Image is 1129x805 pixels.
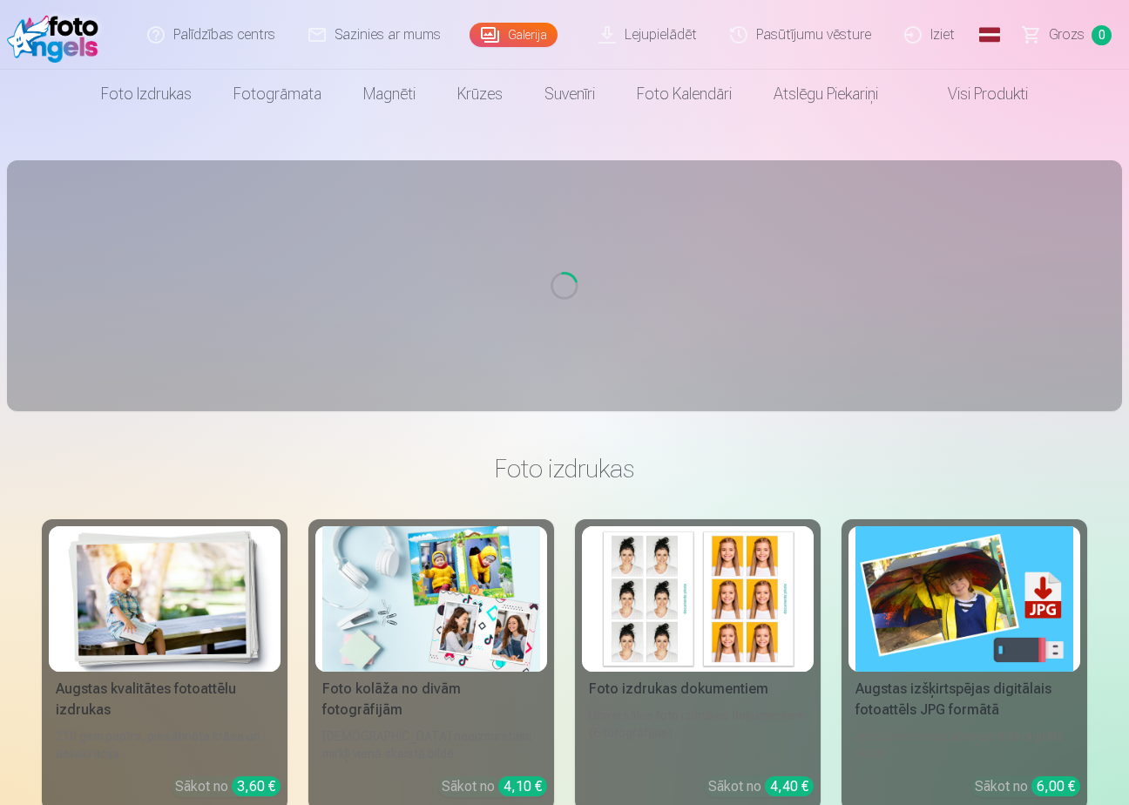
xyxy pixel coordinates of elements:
img: Foto izdrukas dokumentiem [589,526,807,672]
div: 210 gsm papīrs, piesātināta krāsa un detalizācija [49,727,281,762]
div: Sākot no [442,776,547,797]
div: Augstas izšķirtspējas digitālais fotoattēls JPG formātā [848,679,1080,720]
div: [DEMOGRAPHIC_DATA] neaizmirstami mirkļi vienā skaistā bildē [315,727,547,762]
a: Foto kalendāri [616,70,753,118]
a: Magnēti [342,70,436,118]
span: Grozs [1049,24,1085,45]
a: Atslēgu piekariņi [753,70,899,118]
a: Suvenīri [524,70,616,118]
a: Fotogrāmata [213,70,342,118]
div: Foto kolāža no divām fotogrāfijām [315,679,547,720]
div: 6,00 € [1031,776,1080,796]
img: Augstas izšķirtspējas digitālais fotoattēls JPG formātā [855,526,1073,672]
div: Universālas foto izdrukas dokumentiem (6 fotogrāfijas) [582,707,814,762]
div: Iemūžiniet savas atmiņas ērtā digitālā veidā [848,727,1080,762]
div: Foto izdrukas dokumentiem [582,679,814,700]
a: Visi produkti [899,70,1049,118]
div: Sākot no [708,776,814,797]
a: Krūzes [436,70,524,118]
div: Augstas kvalitātes fotoattēlu izdrukas [49,679,281,720]
a: Foto izdrukas [80,70,213,118]
div: 4,40 € [765,776,814,796]
div: Sākot no [175,776,281,797]
div: 4,10 € [498,776,547,796]
div: Sākot no [975,776,1080,797]
img: /fa1 [7,7,107,63]
img: Augstas kvalitātes fotoattēlu izdrukas [56,526,274,672]
h3: Foto izdrukas [56,453,1073,484]
div: 3,60 € [232,776,281,796]
img: Foto kolāža no divām fotogrāfijām [322,526,540,672]
a: Galerija [470,23,558,47]
span: 0 [1092,25,1112,45]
